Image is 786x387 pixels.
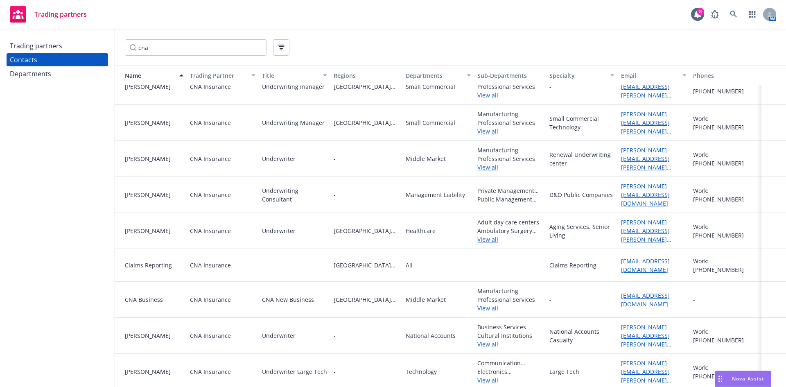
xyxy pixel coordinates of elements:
[190,190,231,199] div: CNA Insurance
[693,186,758,204] div: Work: [PHONE_NUMBER]
[125,367,183,376] div: [PERSON_NAME]
[406,226,436,235] div: Healthcare
[732,375,764,382] span: Nova Assist
[549,295,551,304] div: -
[477,261,542,269] span: -
[621,71,677,80] div: Email
[715,371,771,387] button: Nova Assist
[262,118,325,127] div: Underwriting Manager
[477,331,542,340] span: Cultural Institutions
[477,226,542,235] span: Ambulatory Surgery Centers
[477,91,542,100] a: View all
[693,295,695,304] div: -
[477,304,542,312] a: View all
[621,110,670,144] a: [PERSON_NAME][EMAIL_ADDRESS][PERSON_NAME][DOMAIN_NAME]
[406,71,462,80] div: Departments
[262,295,314,304] div: CNA New Business
[477,359,542,367] span: Communication Companies
[744,6,761,23] a: Switch app
[259,66,330,85] button: Title
[118,71,174,80] div: Name
[7,53,108,66] a: Contacts
[190,295,231,304] div: CNA Insurance
[546,66,618,85] button: Specialty
[549,190,613,199] div: D&O Public Companies
[262,186,327,204] div: Underwriting Consultant
[334,71,399,80] div: Regions
[262,154,296,163] div: Underwriter
[334,82,399,91] span: [GEOGRAPHIC_DATA][US_STATE]
[549,150,614,167] div: Renewal Underwriting center
[334,331,399,340] span: -
[618,66,689,85] button: Email
[477,154,542,163] span: Professional Services
[190,226,231,235] div: CNA Insurance
[549,367,579,376] div: Large Tech
[406,190,465,199] div: Management Liability
[707,6,723,23] a: Report a Bug
[334,154,399,163] span: -
[477,146,542,154] span: Manufacturing
[187,66,258,85] button: Trading Partner
[334,367,399,376] span: -
[715,371,725,387] div: Drag to move
[477,82,542,91] span: Professional Services
[115,66,187,85] button: Name
[477,235,542,244] a: View all
[262,331,296,340] div: Underwriter
[262,367,327,376] div: Underwriter Large Tech
[330,66,402,85] button: Regions
[621,218,670,252] a: [PERSON_NAME][EMAIL_ADDRESS][PERSON_NAME][DOMAIN_NAME]
[477,163,542,172] a: View all
[262,261,264,269] div: -
[334,118,399,127] span: [GEOGRAPHIC_DATA][US_STATE]
[693,363,758,380] div: Work: [PHONE_NUMBER]
[262,226,296,235] div: Underwriter
[477,218,542,226] span: Adult day care centers
[621,182,670,207] a: [PERSON_NAME][EMAIL_ADDRESS][DOMAIN_NAME]
[125,295,183,304] div: CNA Business
[190,367,231,376] div: CNA Insurance
[477,110,542,118] span: Manufacturing
[190,71,246,80] div: Trading Partner
[125,261,183,269] div: Claims Reporting
[725,6,742,23] a: Search
[190,82,231,91] div: CNA Insurance
[621,257,670,274] a: [EMAIL_ADDRESS][DOMAIN_NAME]
[125,82,183,91] div: [PERSON_NAME]
[262,82,325,91] div: Underwriting manager
[477,118,542,127] span: Professional Services
[125,39,267,56] input: Filter by keyword...
[10,67,51,80] div: Departments
[621,292,670,308] a: [EMAIL_ADDRESS][DOMAIN_NAME]
[406,295,446,304] div: Middle Market
[125,331,183,340] div: [PERSON_NAME]
[477,71,542,80] div: Sub-Departments
[621,146,670,180] a: [PERSON_NAME][EMAIL_ADDRESS][PERSON_NAME][DOMAIN_NAME]
[477,323,542,331] span: Business Services
[7,3,90,26] a: Trading partners
[477,367,542,376] span: Electronics Manufacturers
[477,195,542,204] span: Public Management Liability
[10,39,62,52] div: Trading partners
[477,287,542,295] span: Manufacturing
[190,261,231,269] div: CNA Insurance
[549,82,551,91] div: -
[406,367,437,376] div: Technology
[693,257,758,274] div: Work: [PHONE_NUMBER]
[697,8,704,15] div: 8
[621,323,670,357] a: [PERSON_NAME][EMAIL_ADDRESS][PERSON_NAME][DOMAIN_NAME]
[406,261,413,269] div: All
[693,222,758,240] div: Work: [PHONE_NUMBER]
[477,127,542,136] a: View all
[693,114,758,131] div: Work: [PHONE_NUMBER]
[477,295,542,304] span: Professional Services
[406,331,456,340] div: National Accounts
[7,67,108,80] a: Departments
[406,118,455,127] div: Small Commercial
[549,327,614,344] div: National Accounts Casualty
[7,39,108,52] a: Trading partners
[125,226,183,235] div: [PERSON_NAME]
[406,154,446,163] div: Middle Market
